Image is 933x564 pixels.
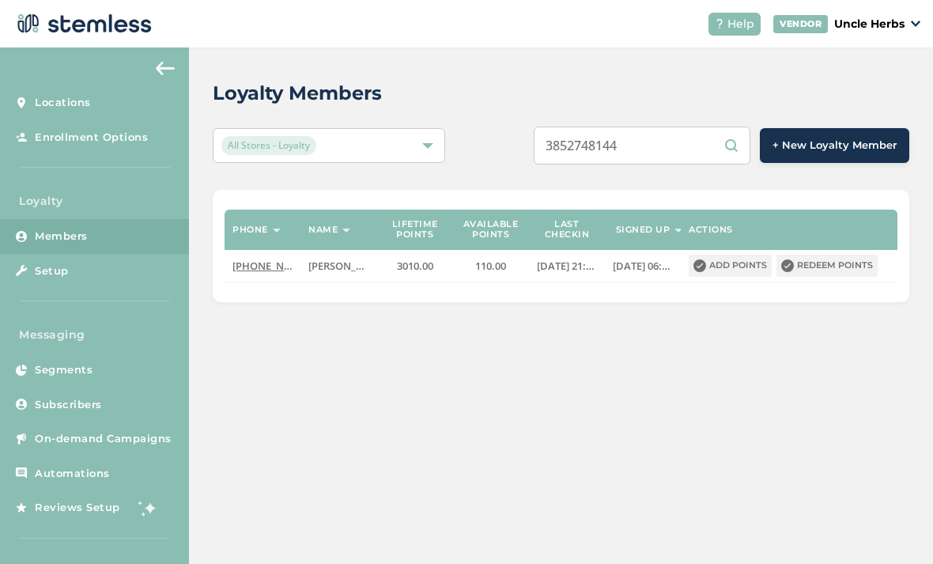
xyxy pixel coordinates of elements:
[221,136,316,155] span: All Stores - Loyalty
[773,15,828,33] div: VENDOR
[35,466,110,482] span: Automations
[13,8,152,40] img: logo-dark-0685b13c.svg
[35,431,172,447] span: On-demand Campaigns
[132,492,164,524] img: glitter-stars-b7820f95.gif
[35,397,102,413] span: Subscribers
[35,362,93,378] span: Segments
[156,62,175,74] img: icon-arrow-back-accent-c549486e.svg
[911,21,920,27] img: icon_down-arrow-small-66adaf34.svg
[534,127,750,165] input: Search
[35,95,91,111] span: Locations
[715,19,724,28] img: icon-help-white-03924b79.svg
[35,263,69,279] span: Setup
[35,500,120,516] span: Reviews Setup
[727,16,754,32] span: Help
[35,130,148,146] span: Enrollment Options
[854,488,933,564] iframe: Chat Widget
[35,229,88,244] span: Members
[760,128,909,163] button: + New Loyalty Member
[834,16,905,32] p: Uncle Herbs
[213,79,382,108] h2: Loyalty Members
[772,138,897,153] span: + New Loyalty Member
